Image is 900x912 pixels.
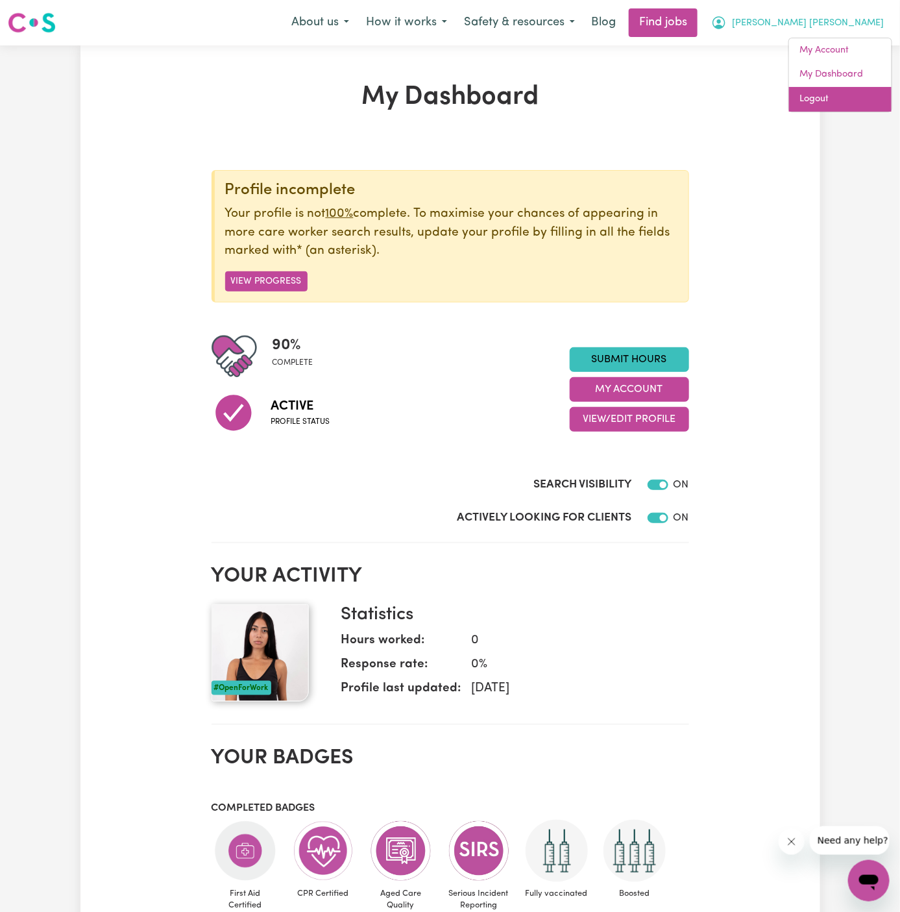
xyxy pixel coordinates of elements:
img: Careseekers logo [8,11,56,34]
span: ON [674,480,689,490]
span: an asterisk [297,245,377,257]
img: Care and support worker has completed CPR Certification [292,820,354,882]
span: Active [271,397,330,416]
h1: My Dashboard [212,82,689,113]
button: How it works [358,9,456,36]
iframe: Close message [779,829,805,855]
h3: Completed badges [212,802,689,815]
a: Logout [789,87,892,112]
span: CPR Certified [289,882,357,905]
button: View Progress [225,271,308,291]
span: Fully vaccinated [523,882,590,905]
button: View/Edit Profile [570,407,689,432]
dt: Hours worked: [341,632,461,656]
label: Actively Looking for Clients [457,510,632,526]
img: Care and support worker has completed First Aid Certification [214,820,276,882]
dd: [DATE] [461,680,679,698]
span: Boosted [601,882,668,905]
dd: 0 [461,632,679,650]
img: Your profile picture [212,604,309,702]
button: About us [283,9,358,36]
a: Find jobs [629,8,698,37]
a: Careseekers logo [8,8,56,38]
button: My Account [570,377,689,402]
dt: Response rate: [341,656,461,680]
iframe: Button to launch messaging window [848,860,890,902]
span: Profile status [271,416,330,428]
img: Care and support worker has received 2 doses of COVID-19 vaccine [526,820,588,882]
img: CS Academy: Serious Incident Reporting Scheme course completed [448,820,510,882]
img: CS Academy: Aged Care Quality Standards & Code of Conduct course completed [370,820,432,882]
button: My Account [703,9,892,36]
button: Safety & resources [456,9,583,36]
h3: Statistics [341,604,679,626]
dt: Profile last updated: [341,680,461,704]
h2: Your activity [212,564,689,589]
div: Profile completeness: 90% [273,334,324,379]
span: ON [674,513,689,523]
label: Search Visibility [534,476,632,493]
div: Profile incomplete [225,181,678,200]
span: [PERSON_NAME] [PERSON_NAME] [732,16,884,31]
div: My Account [788,38,892,112]
dd: 0 % [461,656,679,674]
div: #OpenForWork [212,681,271,695]
img: Care and support worker has received booster dose of COVID-19 vaccination [603,820,666,882]
a: Submit Hours [570,347,689,372]
p: Your profile is not complete. To maximise your chances of appearing in more care worker search re... [225,205,678,261]
a: My Dashboard [789,62,892,87]
span: 90 % [273,334,313,357]
a: Blog [583,8,624,37]
u: 100% [326,208,354,220]
span: complete [273,357,313,369]
a: My Account [789,38,892,63]
iframe: Message from company [810,826,890,855]
h2: Your badges [212,746,689,770]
